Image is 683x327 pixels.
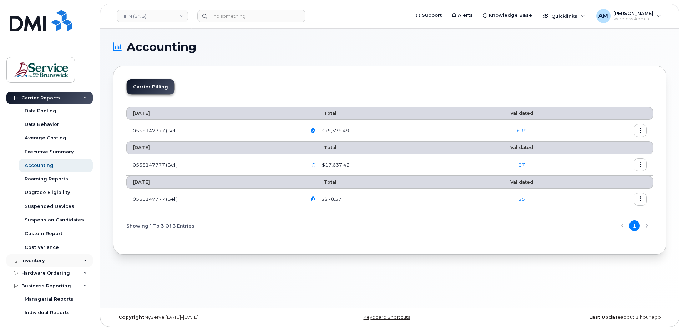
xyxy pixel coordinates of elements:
[468,141,576,154] th: Validated
[320,196,341,203] span: $278.37
[118,315,144,320] strong: Copyright
[127,42,196,52] span: Accounting
[126,220,194,231] span: Showing 1 To 3 Of 3 Entries
[518,196,525,202] a: 25
[482,315,666,320] div: about 1 hour ago
[363,315,410,320] a: Keyboard Shortcuts
[126,120,300,141] td: 0555147777 (Bell)
[126,141,300,154] th: [DATE]
[518,162,525,168] a: 37
[307,159,320,171] a: PDF_555147777_005_0000000000.pdf
[468,176,576,189] th: Validated
[517,128,527,133] a: 699
[113,315,298,320] div: MyServe [DATE]–[DATE]
[307,145,337,150] span: Total
[307,179,337,185] span: Total
[307,111,337,116] span: Total
[126,154,300,176] td: 0555147777 (Bell)
[320,127,349,134] span: $75,376.48
[629,220,640,231] button: Page 1
[126,107,300,120] th: [DATE]
[126,189,300,210] td: 0555147777 (Bell)
[320,162,350,168] span: $17,637.42
[468,107,576,120] th: Validated
[126,176,300,189] th: [DATE]
[589,315,621,320] strong: Last Update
